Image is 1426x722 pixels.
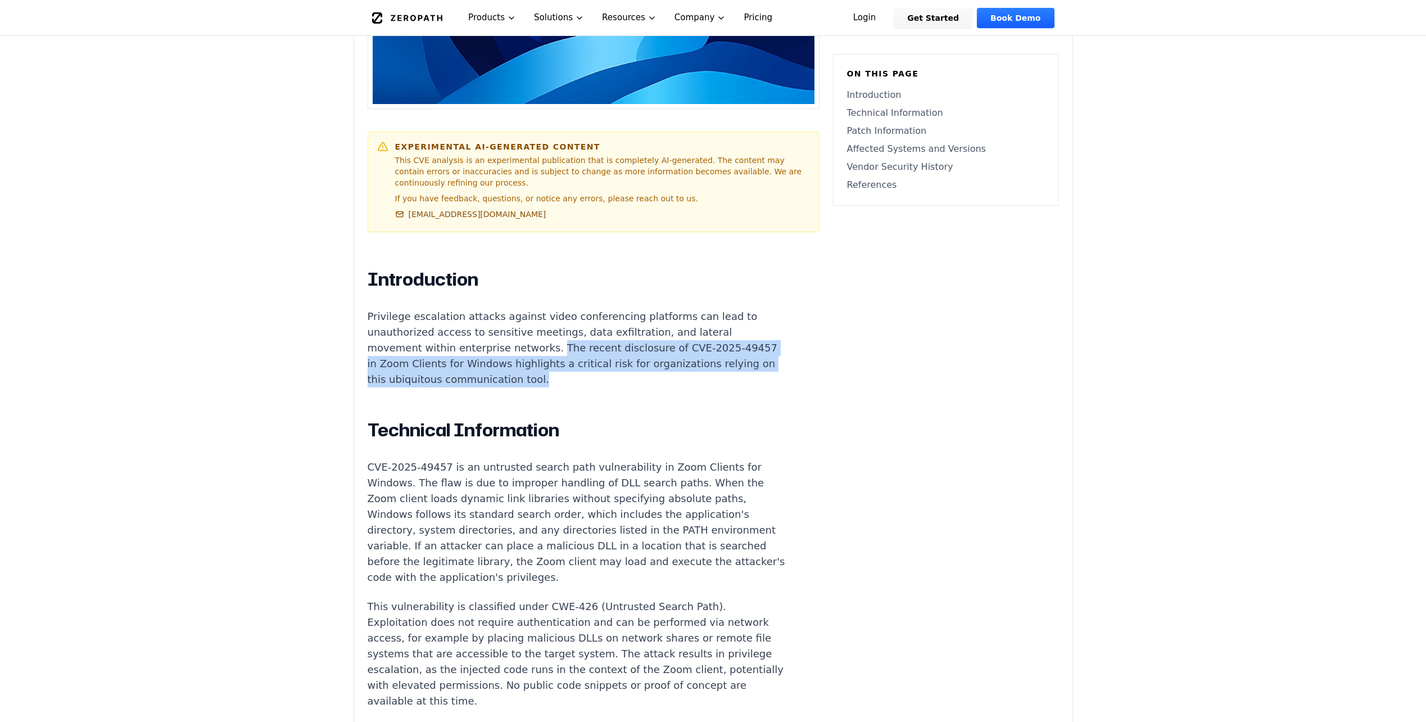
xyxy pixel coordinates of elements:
h6: On this page [847,68,1045,79]
a: Technical Information [847,106,1045,120]
a: Introduction [847,88,1045,102]
h6: Experimental AI-Generated Content [395,141,810,152]
a: [EMAIL_ADDRESS][DOMAIN_NAME] [395,209,546,220]
a: Get Started [894,8,972,28]
a: Book Demo [977,8,1054,28]
p: CVE-2025-49457 is an untrusted search path vulnerability in Zoom Clients for Windows. The flaw is... [368,459,786,585]
a: Login [840,8,890,28]
h2: Introduction [368,268,786,291]
a: References [847,178,1045,192]
h2: Technical Information [368,419,786,441]
a: Patch Information [847,124,1045,138]
a: Vendor Security History [847,160,1045,174]
a: Affected Systems and Versions [847,142,1045,156]
p: This vulnerability is classified under CWE-426 (Untrusted Search Path). Exploitation does not req... [368,599,786,709]
p: Privilege escalation attacks against video conferencing platforms can lead to unauthorized access... [368,309,786,387]
p: If you have feedback, questions, or notice any errors, please reach out to us. [395,193,810,204]
p: This CVE analysis is an experimental publication that is completely AI-generated. The content may... [395,155,810,188]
